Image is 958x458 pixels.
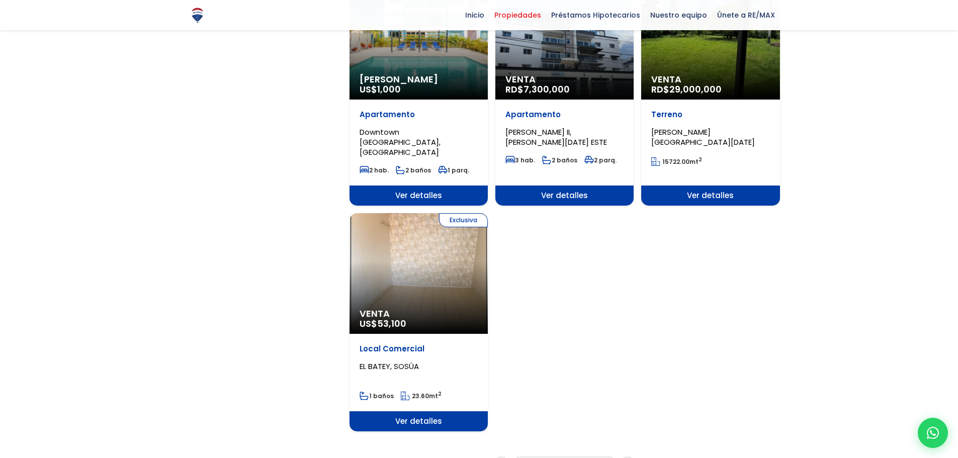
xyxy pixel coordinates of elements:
span: Venta [505,74,624,84]
span: 3 hab. [505,156,535,164]
span: 53,100 [377,317,406,330]
span: 2 baños [542,156,577,164]
span: 29,000,000 [669,83,722,96]
span: 1 baños [360,392,394,400]
span: Ver detalles [495,186,634,206]
span: [PERSON_NAME] II, [PERSON_NAME][DATE] ESTE [505,127,607,147]
span: Downtown [GEOGRAPHIC_DATA], [GEOGRAPHIC_DATA] [360,127,441,157]
p: Local Comercial [360,344,478,354]
span: 2 hab. [360,166,389,174]
span: EL BATEY, SOSÚA [360,361,419,372]
span: Propiedades [489,8,546,23]
span: [PERSON_NAME] [360,74,478,84]
span: 15722.00 [662,157,689,166]
span: Ver detalles [641,186,779,206]
span: 2 baños [396,166,431,174]
span: RD$ [505,83,570,96]
span: mt [401,392,442,400]
p: Apartamento [505,110,624,120]
sup: 2 [438,390,442,398]
span: 23.60 [412,392,429,400]
p: Apartamento [360,110,478,120]
span: Exclusiva [439,213,488,227]
span: Ver detalles [350,411,488,431]
span: Venta [651,74,769,84]
span: mt [651,157,702,166]
span: Nuestro equipo [645,8,712,23]
img: Logo de REMAX [189,7,206,24]
span: Préstamos Hipotecarios [546,8,645,23]
span: 1,000 [377,83,401,96]
a: Exclusiva Venta US$53,100 Local Comercial EL BATEY, SOSÚA 1 baños 23.60mt2 Ver detalles [350,213,488,431]
span: 1 parq. [438,166,469,174]
span: RD$ [651,83,722,96]
sup: 2 [699,156,702,163]
p: Terreno [651,110,769,120]
span: [PERSON_NAME][GEOGRAPHIC_DATA][DATE] [651,127,755,147]
span: 2 parq. [584,156,617,164]
span: Únete a RE/MAX [712,8,780,23]
span: Inicio [460,8,489,23]
span: US$ [360,83,401,96]
span: 7,300,000 [524,83,570,96]
span: US$ [360,317,406,330]
span: Venta [360,309,478,319]
span: Ver detalles [350,186,488,206]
